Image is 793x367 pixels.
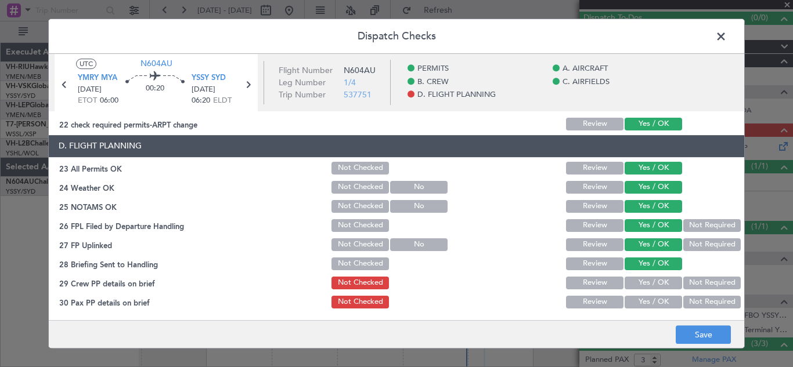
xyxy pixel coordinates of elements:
[563,64,608,75] span: A. AIRCRAFT
[566,181,623,194] button: Review
[683,238,741,251] button: Not Required
[566,219,623,232] button: Review
[625,118,682,130] button: Yes / OK
[683,296,741,308] button: Not Required
[625,257,682,270] button: Yes / OK
[566,200,623,213] button: Review
[676,325,731,344] button: Save
[625,277,682,289] button: Yes / OK
[566,118,623,130] button: Review
[625,200,682,213] button: Yes / OK
[566,162,623,175] button: Review
[683,277,741,289] button: Not Required
[566,238,623,251] button: Review
[625,181,682,194] button: Yes / OK
[625,238,682,251] button: Yes / OK
[625,162,682,175] button: Yes / OK
[566,296,623,308] button: Review
[566,277,623,289] button: Review
[625,296,682,308] button: Yes / OK
[566,257,623,270] button: Review
[683,219,741,232] button: Not Required
[625,219,682,232] button: Yes / OK
[563,77,610,88] span: C. AIRFIELDS
[49,19,744,54] header: Dispatch Checks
